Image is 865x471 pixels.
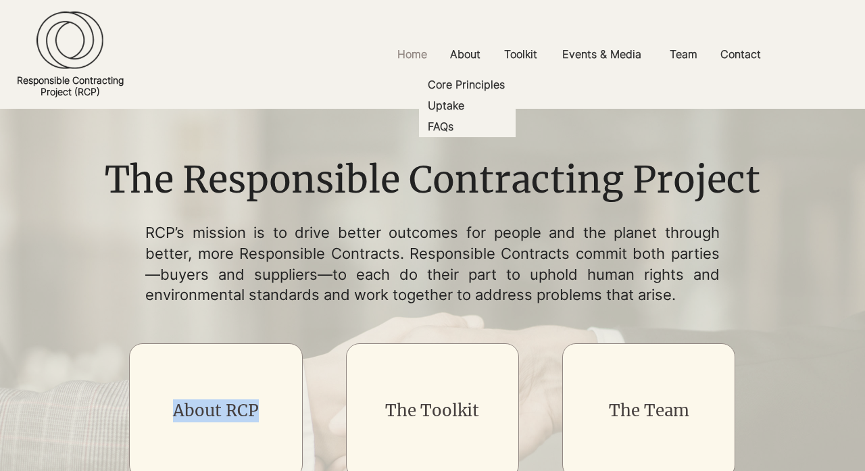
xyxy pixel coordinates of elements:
[145,222,720,305] p: RCP’s mission is to drive better outcomes for people and the planet through better, more Responsi...
[422,74,510,95] p: Core Principles
[552,39,660,70] a: Events & Media
[422,116,459,137] p: FAQs
[494,39,552,70] a: Toolkit
[555,39,648,70] p: Events & Media
[391,39,434,70] p: Home
[419,116,516,137] a: FAQs
[95,155,770,206] h1: The Responsible Contracting Project
[660,39,710,70] a: Team
[419,95,516,116] a: Uptake
[422,95,470,116] p: Uptake
[497,39,544,70] p: Toolkit
[385,400,479,421] a: The Toolkit
[710,39,776,70] a: Contact
[663,39,704,70] p: Team
[387,39,440,70] a: Home
[609,400,689,421] a: The Team
[440,39,494,70] a: About
[714,39,768,70] p: Contact
[173,400,259,421] a: About RCP
[443,39,487,70] p: About
[419,74,516,95] a: Core Principles
[17,74,124,97] a: Responsible ContractingProject (RCP)
[298,39,865,70] nav: Site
